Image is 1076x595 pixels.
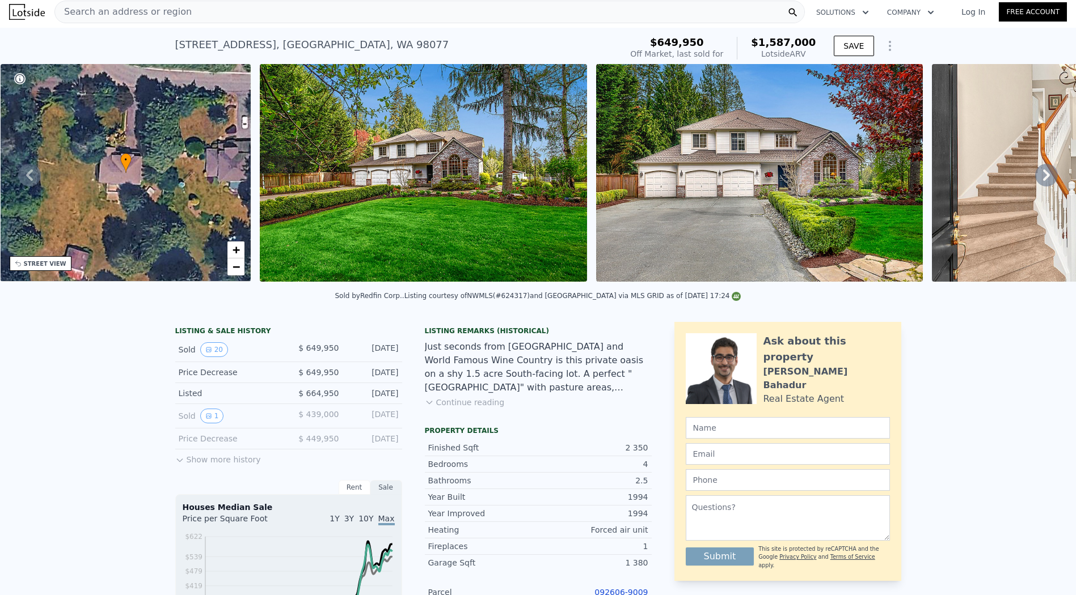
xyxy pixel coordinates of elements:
span: − [233,260,240,274]
tspan: $479 [185,567,202,575]
div: Off Market, last sold for [630,48,723,59]
div: Sold [179,342,280,357]
div: Listed [179,388,280,399]
button: Submit [686,547,754,566]
div: Bedrooms [428,458,538,470]
div: Year Improved [428,508,538,519]
div: Property details [425,426,652,435]
input: Email [686,443,890,465]
button: View historical data [200,409,224,423]
a: Terms of Service [830,554,875,560]
div: This site is protected by reCAPTCHA and the Google and apply. [758,545,889,569]
div: 1 [538,541,648,552]
span: 1Y [330,514,339,523]
div: Fireplaces [428,541,538,552]
span: $ 664,950 [298,389,339,398]
div: Real Estate Agent [763,392,845,406]
button: View historical data [200,342,228,357]
span: + [233,243,240,257]
div: 1 380 [538,557,648,568]
div: [PERSON_NAME] Bahadur [763,365,890,392]
div: Lotside ARV [751,48,816,59]
span: 10Y [358,514,373,523]
img: NWMLS Logo [732,292,741,301]
span: $ 449,950 [298,434,339,443]
div: [DATE] [348,388,399,399]
div: [DATE] [348,367,399,378]
div: 1994 [538,491,648,503]
tspan: $539 [185,553,202,561]
div: LISTING & SALE HISTORY [175,326,402,338]
div: Ask about this property [763,333,890,365]
a: Log In [948,6,999,18]
input: Phone [686,469,890,491]
div: Price per Square Foot [183,513,289,531]
img: Lotside [9,4,45,20]
span: $ 649,950 [298,343,339,352]
div: Finished Sqft [428,442,538,453]
div: [DATE] [348,342,399,357]
input: Name [686,417,890,439]
a: Zoom in [227,241,244,258]
button: Continue reading [425,397,505,408]
div: Price Decrease [179,433,280,444]
div: Sale [370,480,402,495]
div: 2 350 [538,442,648,453]
a: Zoom out [227,258,244,275]
span: Max [378,514,395,525]
div: • [120,153,132,173]
span: Search an address or region [55,5,192,19]
div: Listing Remarks (Historical) [425,326,652,335]
button: Show more history [175,449,261,465]
div: Heating [428,524,538,535]
span: $ 649,950 [298,368,339,377]
a: Privacy Policy [779,554,816,560]
span: 3Y [344,514,354,523]
div: 2.5 [538,475,648,486]
div: Price Decrease [179,367,280,378]
div: Year Built [428,491,538,503]
div: Rent [339,480,370,495]
div: Garage Sqft [428,557,538,568]
button: Solutions [807,2,878,23]
div: Houses Median Sale [183,501,395,513]
img: Sale: 114252529 Parcel: 98607039 [260,64,587,282]
button: Show Options [879,35,901,57]
div: [DATE] [348,433,399,444]
span: $ 439,000 [298,410,339,419]
div: [DATE] [348,409,399,423]
div: [STREET_ADDRESS] , [GEOGRAPHIC_DATA] , WA 98077 [175,37,449,53]
button: Company [878,2,943,23]
div: 1994 [538,508,648,519]
div: Forced air unit [538,524,648,535]
tspan: $622 [185,533,202,541]
div: 4 [538,458,648,470]
a: Free Account [999,2,1067,22]
img: Sale: 114252529 Parcel: 98607039 [596,64,923,282]
div: STREET VIEW [24,260,66,268]
button: SAVE [834,36,874,56]
div: Just seconds from [GEOGRAPHIC_DATA] and World Famous Wine Country is this private oasis on a shy ... [425,340,652,394]
div: Sold by Redfin Corp. . [335,292,404,300]
div: Sold [179,409,280,423]
div: Bathrooms [428,475,538,486]
span: • [120,155,132,165]
tspan: $419 [185,582,202,590]
div: Listing courtesy of NWMLS (#624317) and [GEOGRAPHIC_DATA] via MLS GRID as of [DATE] 17:24 [404,292,741,300]
span: $649,950 [650,36,704,48]
span: $1,587,000 [751,36,816,48]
